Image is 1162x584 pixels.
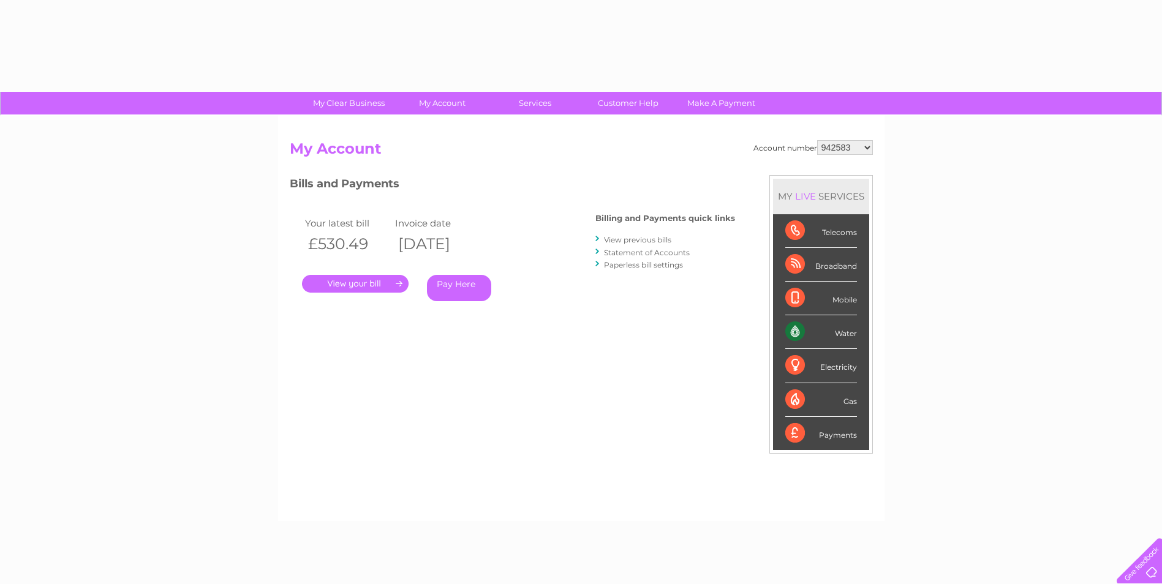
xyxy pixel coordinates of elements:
[290,140,873,163] h2: My Account
[298,92,399,114] a: My Clear Business
[785,315,857,349] div: Water
[671,92,772,114] a: Make A Payment
[302,231,393,256] th: £530.49
[595,214,735,223] h4: Billing and Payments quick links
[773,179,869,214] div: MY SERVICES
[391,92,492,114] a: My Account
[392,215,483,231] td: Invoice date
[392,231,483,256] th: [DATE]
[785,383,857,417] div: Gas
[785,282,857,315] div: Mobile
[578,92,679,114] a: Customer Help
[793,190,818,202] div: LIVE
[427,275,491,301] a: Pay Here
[604,235,671,244] a: View previous bills
[785,214,857,248] div: Telecoms
[302,215,393,231] td: Your latest bill
[785,417,857,450] div: Payments
[604,260,683,269] a: Paperless bill settings
[290,175,735,197] h3: Bills and Payments
[785,349,857,383] div: Electricity
[785,248,857,282] div: Broadband
[604,248,690,257] a: Statement of Accounts
[753,140,873,155] div: Account number
[302,275,409,293] a: .
[485,92,586,114] a: Services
